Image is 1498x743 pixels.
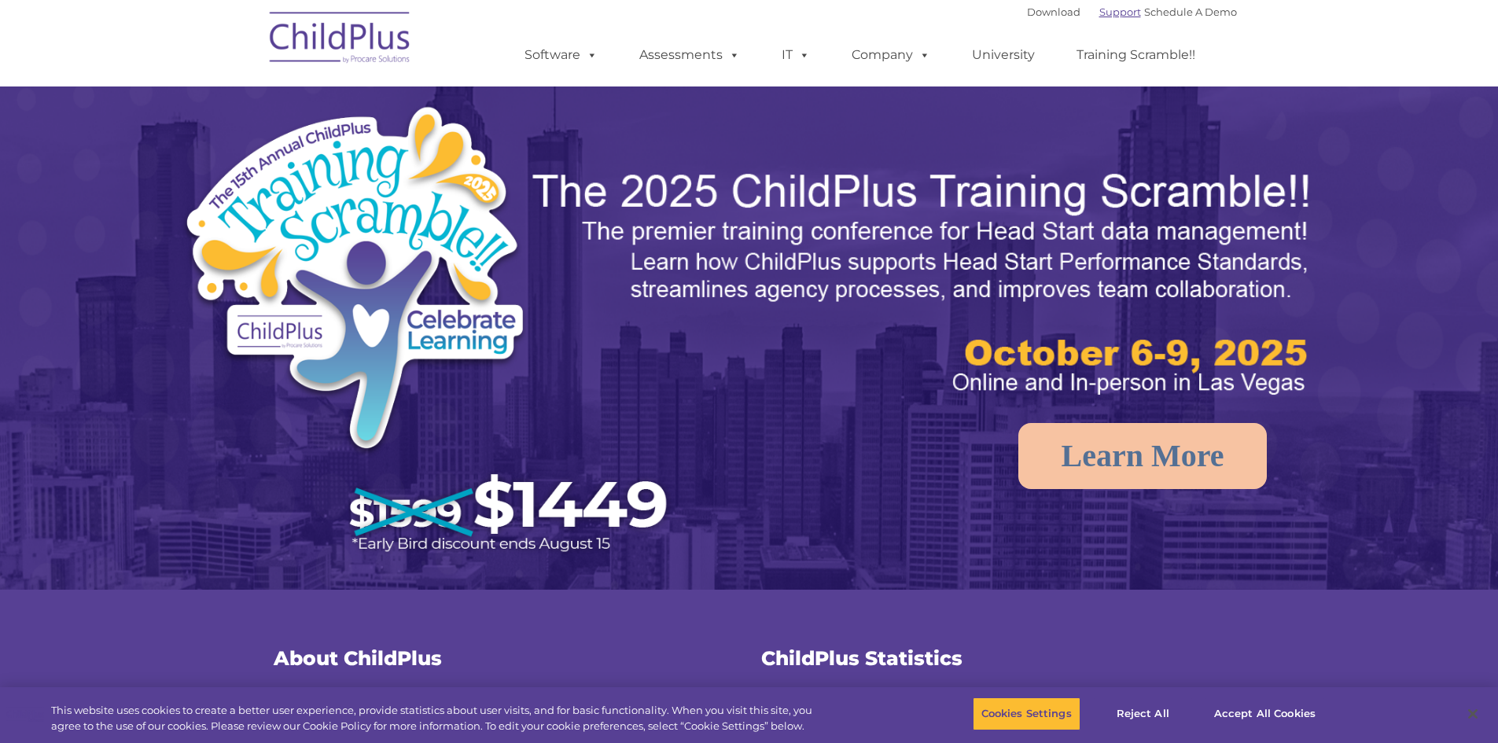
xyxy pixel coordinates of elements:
a: Training Scramble!! [1061,39,1211,71]
a: Download [1027,6,1080,18]
button: Close [1456,697,1490,731]
button: Cookies Settings [973,697,1080,730]
span: ChildPlus Statistics [761,646,962,670]
a: Schedule A Demo [1144,6,1237,18]
a: Learn More [1018,423,1268,489]
span: About ChildPlus [274,646,442,670]
a: University [956,39,1051,71]
a: IT [766,39,826,71]
a: Support [1099,6,1141,18]
button: Reject All [1094,697,1192,730]
a: Assessments [624,39,756,71]
a: Software [509,39,613,71]
img: ChildPlus by Procare Solutions [262,1,419,79]
button: Accept All Cookies [1205,697,1324,730]
font: | [1027,6,1237,18]
div: This website uses cookies to create a better user experience, provide statistics about user visit... [51,703,824,734]
a: Company [836,39,946,71]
